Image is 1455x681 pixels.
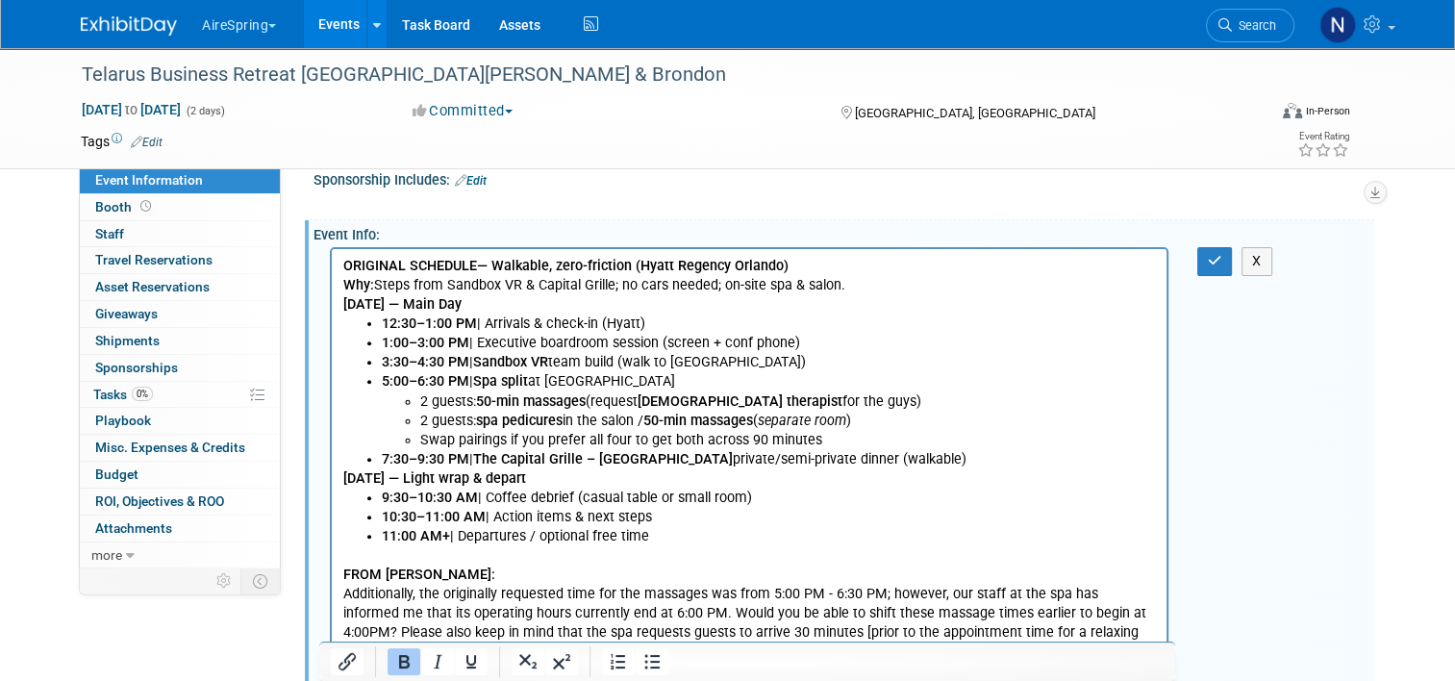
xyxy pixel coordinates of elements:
[421,648,454,675] button: Italic
[132,387,153,401] span: 0%
[95,226,124,241] span: Staff
[95,413,151,428] span: Playbook
[185,105,225,117] span: (2 days)
[95,306,158,321] span: Giveaways
[80,247,280,273] a: Travel Reservations
[131,136,163,149] a: Edit
[1242,247,1272,275] button: X
[95,172,203,188] span: Event Information
[80,221,280,247] a: Staff
[137,199,155,214] span: Booth not reserved yet
[1283,103,1302,118] img: Format-Inperson.png
[95,360,178,375] span: Sponsorships
[80,435,280,461] a: Misc. Expenses & Credits
[81,132,163,151] td: Tags
[75,58,1242,92] div: Telarus Business Retreat [GEOGRAPHIC_DATA][PERSON_NAME] & Brondon
[1163,100,1350,129] div: Event Format
[1297,132,1349,141] div: Event Rating
[80,328,280,354] a: Shipments
[80,382,280,408] a: Tasks0%
[314,165,1374,190] div: Sponsorship Includes:
[95,440,245,455] span: Misc. Expenses & Credits
[95,520,172,536] span: Attachments
[80,516,280,542] a: Attachments
[1232,18,1276,33] span: Search
[91,547,122,563] span: more
[545,648,578,675] button: Superscript
[95,493,224,509] span: ROI, Objectives & ROO
[455,174,487,188] a: Edit
[80,194,280,220] a: Booth
[636,648,668,675] button: Bullet list
[93,387,153,402] span: Tasks
[314,220,1374,244] div: Event Info:
[1305,104,1350,118] div: In-Person
[80,408,280,434] a: Playbook
[512,648,544,675] button: Subscript
[388,648,420,675] button: Bold
[241,568,281,593] td: Toggle Event Tabs
[1319,7,1356,43] img: Natalie Pyron
[406,101,520,121] button: Committed
[80,301,280,327] a: Giveaways
[455,648,488,675] button: Underline
[95,467,138,482] span: Budget
[95,252,213,267] span: Travel Reservations
[208,568,241,593] td: Personalize Event Tab Strip
[80,542,280,568] a: more
[80,355,280,381] a: Sponsorships
[80,489,280,515] a: ROI, Objectives & ROO
[602,648,635,675] button: Numbered list
[855,106,1095,120] span: [GEOGRAPHIC_DATA], [GEOGRAPHIC_DATA]
[95,279,210,294] span: Asset Reservations
[1206,9,1294,42] a: Search
[95,333,160,348] span: Shipments
[80,167,280,193] a: Event Information
[80,274,280,300] a: Asset Reservations
[80,462,280,488] a: Budget
[331,648,364,675] button: Insert/edit link
[95,199,155,214] span: Booth
[81,101,182,118] span: [DATE] [DATE]
[122,102,140,117] span: to
[81,16,177,36] img: ExhibitDay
